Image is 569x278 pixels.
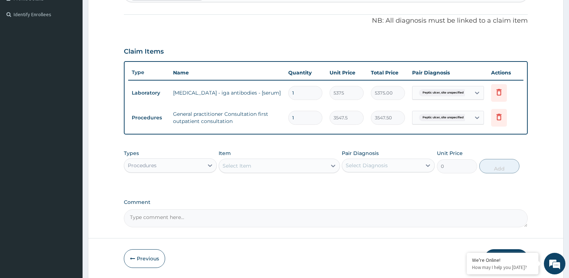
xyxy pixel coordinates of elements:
h3: Claim Items [124,48,164,56]
label: Comment [124,199,528,205]
span: We're online! [42,91,99,163]
td: [MEDICAL_DATA] - iga antibodies - [serum] [169,86,285,100]
th: Unit Price [326,65,367,80]
p: NB: All diagnosis must be linked to a claim item [124,16,528,26]
textarea: Type your message and hit 'Enter' [4,196,137,222]
th: Name [169,65,285,80]
span: Peptic ulcer, site unspecified [419,89,467,96]
div: Select Item [223,162,251,169]
label: Item [219,150,231,157]
td: Procedures [128,111,169,124]
th: Pair Diagnosis [409,65,488,80]
div: Chat with us now [37,40,121,50]
div: Minimize live chat window [118,4,135,21]
label: Pair Diagnosis [342,150,379,157]
td: Laboratory [128,86,169,100]
td: General practitioner Consultation first outpatient consultation [169,107,285,128]
th: Type [128,66,169,79]
img: d_794563401_company_1708531726252_794563401 [13,36,29,54]
button: Previous [124,249,165,268]
p: How may I help you today? [472,264,533,270]
label: Types [124,150,139,156]
button: Add [479,159,519,173]
div: Procedures [128,162,157,169]
th: Actions [488,65,523,80]
div: Select Diagnosis [346,162,388,169]
div: We're Online! [472,257,533,263]
th: Total Price [367,65,409,80]
span: Peptic ulcer, site unspecified [419,114,467,121]
button: Submit [485,249,528,268]
th: Quantity [285,65,326,80]
label: Unit Price [437,150,463,157]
